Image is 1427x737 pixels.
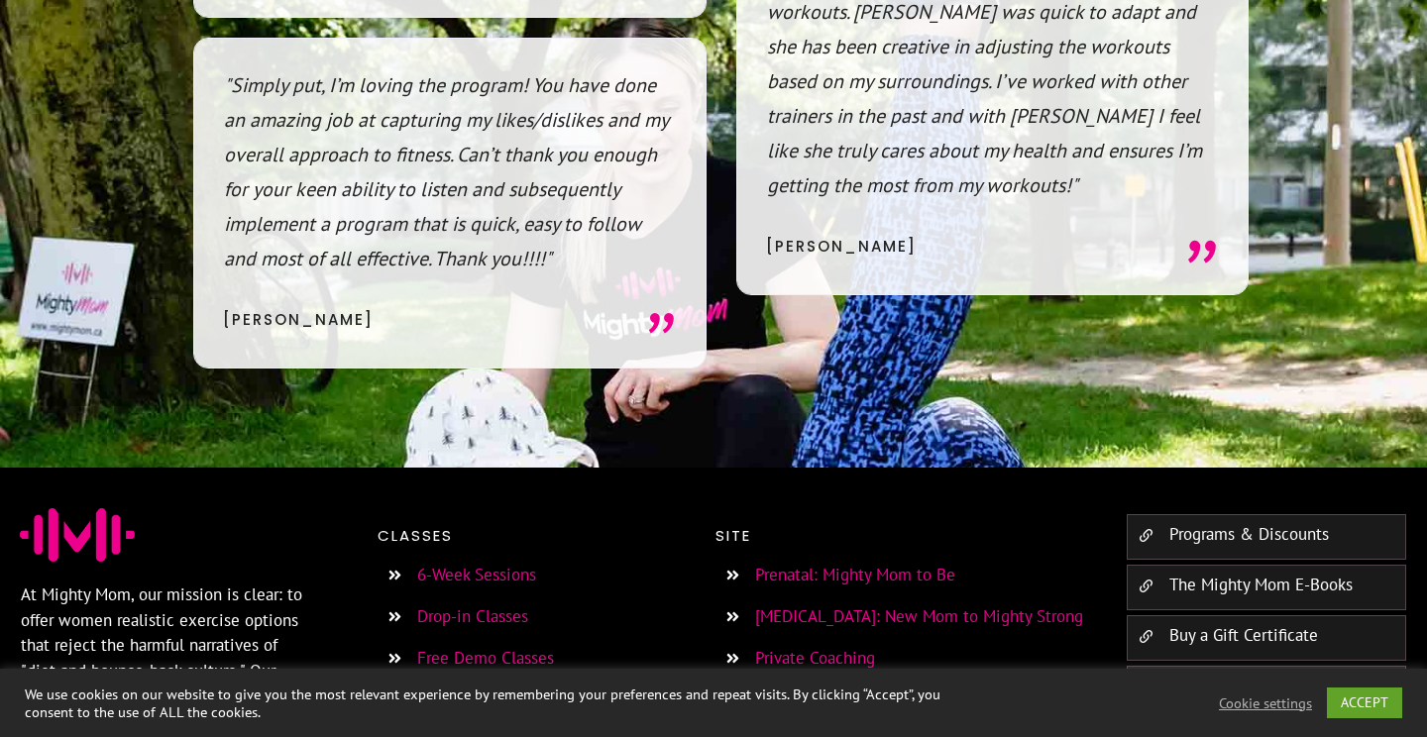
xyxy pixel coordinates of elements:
p: Classes [378,523,699,549]
a: Private Coaching [755,647,875,669]
div: " [610,307,677,396]
strong: [PERSON_NAME] [766,236,917,257]
p: Site [715,523,1085,549]
a: [MEDICAL_DATA]: New Mom to Mighty Strong [755,605,1083,627]
a: Drop-in Classes [417,605,528,627]
a: Buy a Gift Certificate [1169,624,1318,646]
div: We use cookies on our website to give you the most relevant experience by remembering your prefer... [25,685,989,721]
p: "Simply put, I’m loving the program! You have done an amazing job at capturing my likes/dislikes ... [224,68,676,276]
a: ACCEPT [1327,687,1402,718]
strong: [PERSON_NAME] [223,309,374,330]
a: Programs & Discounts [1169,523,1329,545]
a: Cookie settings [1219,694,1312,712]
div: " [1153,234,1219,333]
img: Favicon Jessica Sennet Mighty Mom Prenatal Postpartum Mom & Baby Fitness Programs Toronto Ontario... [20,508,135,562]
a: Prenatal: Mighty Mom to Be [755,564,955,585]
a: 6-Week Sessions [417,564,536,585]
a: Free Demo Classes [417,647,554,669]
a: The Mighty Mom E-Books [1169,574,1353,595]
